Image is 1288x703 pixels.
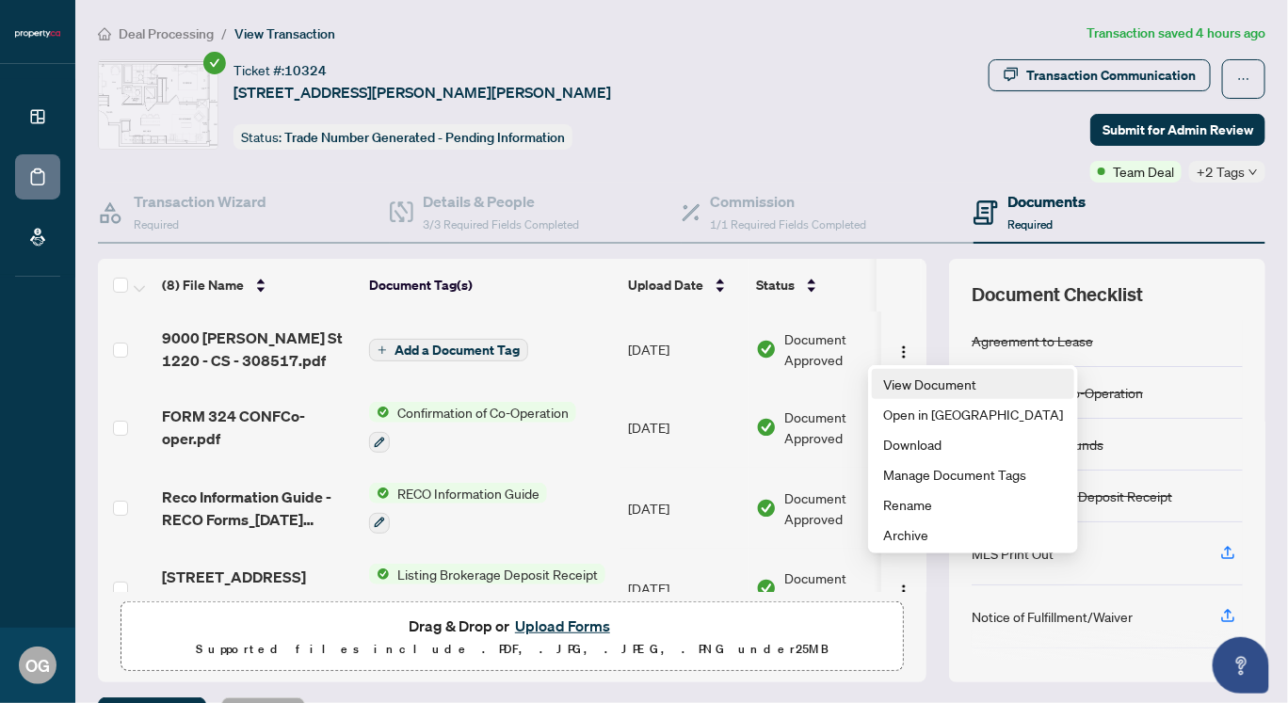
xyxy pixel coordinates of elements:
span: OG [25,652,50,679]
div: Ticket #: [233,59,327,81]
span: 9000 [PERSON_NAME] St 1220 - CS - 308517.pdf [162,327,354,372]
h4: Documents [1007,190,1086,213]
div: MLS Print Out [972,543,1054,564]
span: Document Approved [784,328,901,370]
span: Download [883,434,1063,455]
button: Status IconListing Brokerage Deposit Receipt [369,564,605,615]
img: Document Status [756,578,777,599]
span: Archive [883,524,1063,545]
img: Document Status [756,339,777,359]
span: Team Deal [1113,161,1174,182]
span: check-circle [203,52,226,74]
span: View Transaction [234,25,335,42]
span: Confirmation of Co-Operation [390,402,576,423]
button: Open asap [1213,637,1269,694]
span: Deal Processing [119,25,214,42]
p: Supported files include .PDF, .JPG, .JPEG, .PNG under 25 MB [133,638,892,661]
span: ellipsis [1237,72,1250,86]
button: Transaction Communication [989,59,1211,91]
th: (8) File Name [154,259,362,312]
img: Logo [896,344,911,359]
span: Drag & Drop orUpload FormsSupported files include .PDF, .JPG, .JPEG, .PNG under25MB [121,602,903,672]
span: (8) File Name [162,275,244,296]
span: Reco Information Guide - RECO Forms_[DATE] 18_18_55.pdf [162,486,354,531]
span: Upload Date [628,275,703,296]
div: Notice of Fulfillment/Waiver [972,606,1133,627]
button: Logo [889,573,919,603]
button: Logo [889,334,919,364]
img: Status Icon [369,483,390,503]
img: Status Icon [369,402,390,423]
div: Agreement to Lease [972,330,1093,351]
td: [DATE] [620,387,749,468]
span: [STREET_ADDRESS][PERSON_NAME][PERSON_NAME] [233,81,611,104]
span: Rename [883,494,1063,515]
span: Document Checklist [972,281,1143,308]
span: home [98,27,111,40]
article: Transaction saved 4 hours ago [1087,23,1265,44]
span: plus [378,345,387,355]
img: Logo [896,583,911,599]
th: Document Tag(s) [362,259,620,312]
button: Submit for Admin Review [1090,114,1265,146]
button: Status IconRECO Information Guide [369,483,547,534]
span: RECO Information Guide [390,483,547,503]
th: Upload Date [620,259,749,312]
span: 1/1 Required Fields Completed [710,217,866,232]
button: Upload Forms [509,614,616,638]
h4: Transaction Wizard [134,190,266,213]
span: down [1248,168,1258,177]
span: Trade Number Generated - Pending Information [284,129,565,146]
span: +2 Tags [1197,161,1245,183]
button: Add a Document Tag [369,339,528,361]
button: Status IconConfirmation of Co-Operation [369,402,576,453]
span: [STREET_ADDRESS][PERSON_NAME] - Deposit Receipt.pdf [162,566,354,611]
span: FORM 324 CONFCo-oper.pdf [162,405,354,450]
span: 3/3 Required Fields Completed [423,217,579,232]
img: Status Icon [369,564,390,584]
span: Submit for Admin Review [1103,115,1253,145]
img: Document Status [756,417,777,438]
span: Document Approved [784,567,901,609]
div: Status: [233,124,572,150]
span: Add a Document Tag [394,344,520,357]
span: Open in [GEOGRAPHIC_DATA] [883,404,1063,424]
span: Drag & Drop or [409,614,616,638]
h4: Details & People [423,190,579,213]
span: Listing Brokerage Deposit Receipt [390,564,605,584]
span: Document Approved [784,407,901,448]
span: Document Approved [784,487,901,529]
span: Manage Document Tags [883,464,1063,485]
span: 10324 [284,62,327,79]
td: [DATE] [620,549,749,630]
span: Required [1007,217,1053,232]
span: Required [134,217,179,232]
span: Status [756,275,795,296]
span: View Document [883,374,1063,394]
td: [DATE] [620,468,749,549]
li: / [221,23,227,44]
th: Status [749,259,909,312]
img: logo [15,28,60,40]
img: IMG-N12347474_1.jpg [99,60,217,149]
img: Document Status [756,498,777,519]
button: Add a Document Tag [369,338,528,362]
h4: Commission [710,190,866,213]
div: Transaction Communication [1026,60,1196,90]
td: [DATE] [620,312,749,387]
